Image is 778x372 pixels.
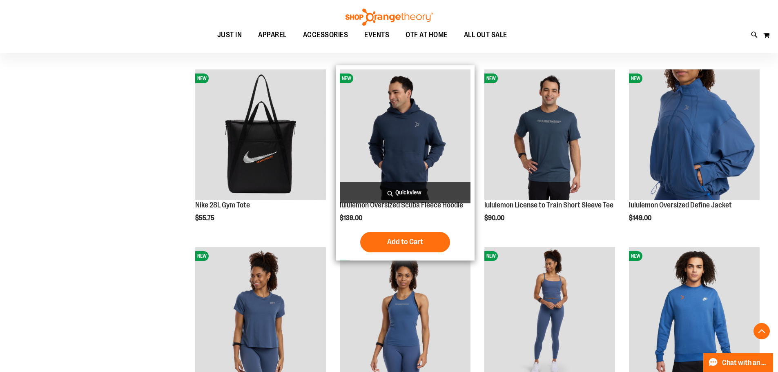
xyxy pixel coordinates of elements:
span: $90.00 [484,214,506,222]
img: lululemon Oversized Scuba Fleece Hoodie [340,69,470,200]
a: Nike 28L Gym ToteNEW [195,69,326,201]
span: OTF AT HOME [406,26,448,44]
a: lululemon Oversized Define JacketNEW [629,69,760,201]
span: JUST IN [217,26,242,44]
div: product [480,65,619,243]
span: NEW [195,74,209,83]
a: lululemon License to Train Short Sleeve Tee [484,201,613,209]
img: lululemon Oversized Define Jacket [629,69,760,200]
a: lululemon Oversized Scuba Fleece Hoodie [340,201,463,209]
span: NEW [484,74,498,83]
div: product [336,65,475,261]
a: lululemon Oversized Define Jacket [629,201,732,209]
a: lululemon Oversized Scuba Fleece HoodieNEW [340,69,470,201]
span: NEW [629,74,642,83]
span: NEW [195,251,209,261]
span: $149.00 [629,214,653,222]
span: ACCESSORIES [303,26,348,44]
span: EVENTS [364,26,389,44]
span: APPAREL [258,26,287,44]
img: Nike 28L Gym Tote [195,69,326,200]
img: Shop Orangetheory [344,9,434,26]
span: NEW [484,251,498,261]
span: Chat with an Expert [722,359,768,367]
button: Back To Top [753,323,770,339]
button: Add to Cart [360,232,450,252]
img: lululemon License to Train Short Sleeve Tee [484,69,615,200]
div: product [191,65,330,243]
span: $55.75 [195,214,216,222]
span: NEW [629,251,642,261]
a: lululemon License to Train Short Sleeve TeeNEW [484,69,615,201]
span: Add to Cart [387,237,423,246]
a: Nike 28L Gym Tote [195,201,250,209]
div: product [625,65,764,243]
button: Chat with an Expert [703,353,774,372]
span: $139.00 [340,214,363,222]
span: NEW [340,74,353,83]
a: Quickview [340,182,470,203]
span: ALL OUT SALE [464,26,507,44]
